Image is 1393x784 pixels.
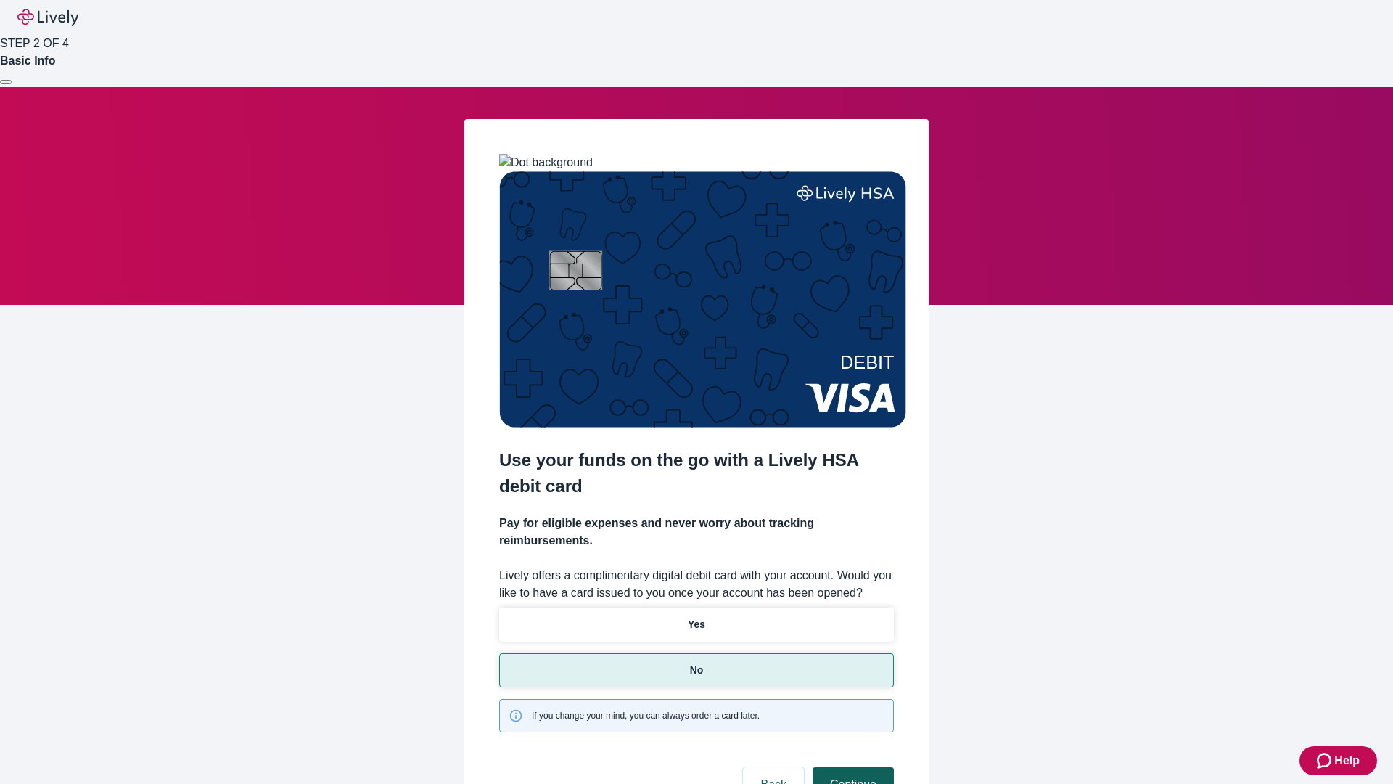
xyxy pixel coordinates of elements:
p: Yes [688,617,705,632]
h4: Pay for eligible expenses and never worry about tracking reimbursements. [499,515,894,550]
svg: Zendesk support icon [1317,752,1334,769]
span: If you change your mind, you can always order a card later. [532,709,760,722]
span: Help [1334,752,1360,769]
img: Debit card [499,171,906,428]
button: Zendesk support iconHelp [1299,746,1377,775]
button: Yes [499,608,894,642]
button: No [499,653,894,687]
p: No [690,663,704,678]
img: Dot background [499,154,593,171]
label: Lively offers a complimentary digital debit card with your account. Would you like to have a card... [499,567,894,602]
img: Lively [17,9,78,26]
h2: Use your funds on the go with a Lively HSA debit card [499,447,894,499]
